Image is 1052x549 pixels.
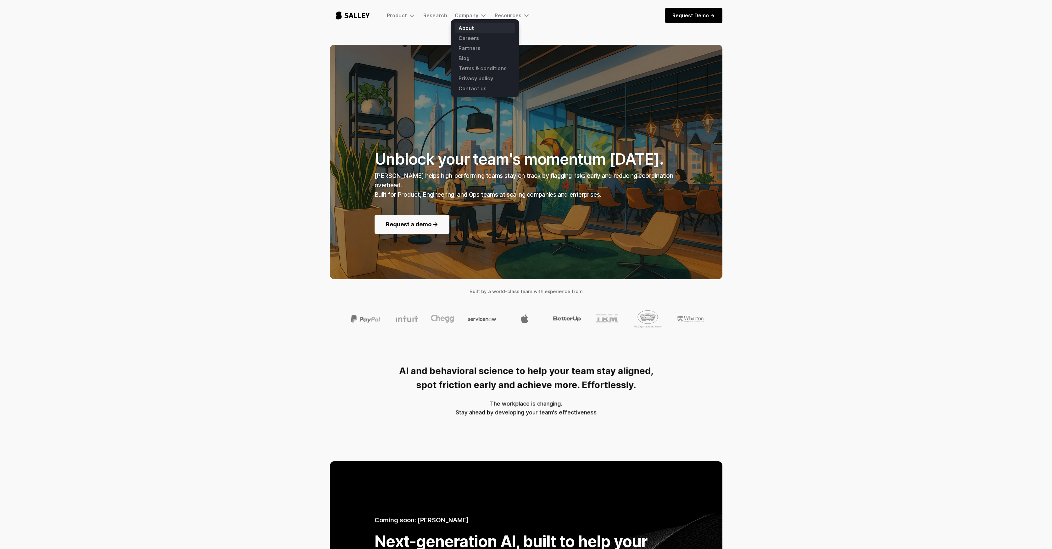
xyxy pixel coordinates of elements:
div: Resources [495,12,521,19]
div: Product [387,12,407,19]
a: Request a demo -> [375,215,449,234]
a: Research [423,12,447,19]
div: Product [387,12,416,19]
a: Blog [455,53,515,63]
a: Privacy policy [455,73,515,83]
div: Company [455,12,487,19]
div: Resources [495,12,530,19]
nav: Company [451,19,519,97]
a: Careers [455,33,515,43]
strong: [PERSON_NAME] helps high-performing teams stay on track by flagging risks early and reducing coor... [375,172,673,198]
a: Terms & conditions [455,63,515,73]
div: The workplace is changing. Stay ahead by developing your team's effectiveness [455,399,596,417]
strong: AI and behavioral science to help your team stay aligned, spot friction early and achieve more. E... [399,365,653,390]
h4: Built by a world-class team with experience from [330,287,722,296]
a: About [455,23,515,33]
a: Request Demo -> [665,8,722,23]
h5: Coming soon: [PERSON_NAME] [375,516,678,524]
div: Company [455,12,478,19]
a: Partners [455,43,515,53]
a: Contact us [455,83,515,93]
a: home [330,5,376,26]
h1: Unblock your team's momentum [DATE]. [375,90,678,169]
